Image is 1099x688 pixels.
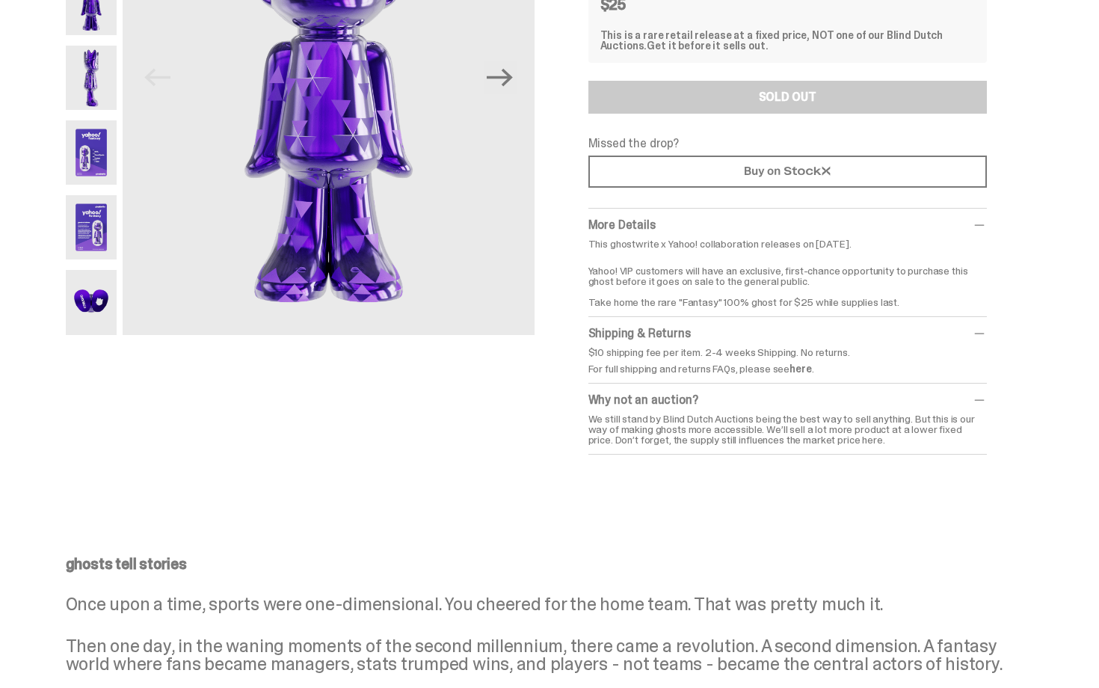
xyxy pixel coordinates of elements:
div: This is a rare retail release at a fixed price, NOT one of our Blind Dutch Auctions. [600,30,975,51]
p: Once upon a time, sports were one-dimensional. You cheered for the home team. That was pretty muc... [66,595,1023,613]
p: For full shipping and returns FAQs, please see . [588,363,987,374]
p: $10 shipping fee per item. 2-4 weeks Shipping. No returns. [588,347,987,357]
div: SOLD OUT [759,91,816,103]
div: Why not an auction? [588,393,987,408]
img: Yahoo-HG---4.png [66,46,117,110]
div: Shipping & Returns [588,326,987,341]
span: Get it before it sells out. [647,39,768,52]
p: This ghostwrite x Yahoo! collaboration releases on [DATE]. [588,239,987,249]
img: Yahoo-HG---6.png [66,195,117,259]
button: SOLD OUT [588,81,987,114]
p: ghosts tell stories [66,556,1023,571]
img: Yahoo-HG---5.png [66,120,117,185]
a: here [789,362,811,375]
p: Yahoo! VIP customers will have an exclusive, first-chance opportunity to purchase this ghost befo... [588,255,987,307]
div: We still stand by Blind Dutch Auctions being the best way to sell anything. But this is our way o... [588,414,987,445]
p: Missed the drop? [588,138,987,150]
img: Yahoo-HG---7.png [66,270,117,334]
button: Next [484,61,517,94]
p: Then one day, in the waning moments of the second millennium, there came a revolution. A second d... [66,637,1023,673]
span: More Details [588,217,656,233]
